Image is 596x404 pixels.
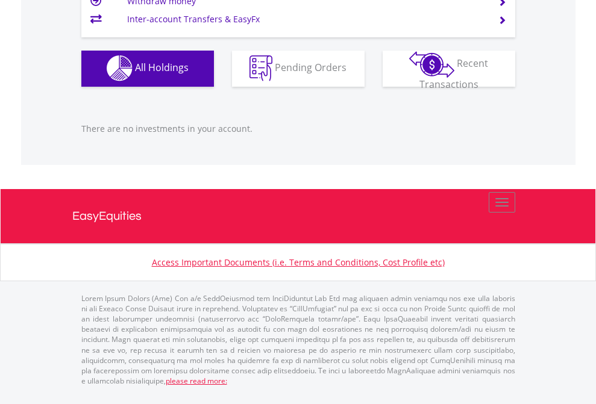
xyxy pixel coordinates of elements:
button: Recent Transactions [383,51,515,87]
span: Recent Transactions [419,57,489,91]
a: Access Important Documents (i.e. Terms and Conditions, Cost Profile etc) [152,256,445,268]
p: Lorem Ipsum Dolors (Ame) Con a/e SeddOeiusmod tem InciDiduntut Lab Etd mag aliquaen admin veniamq... [81,293,515,386]
img: pending_instructions-wht.png [249,55,272,81]
a: EasyEquities [72,189,524,243]
button: All Holdings [81,51,214,87]
img: transactions-zar-wht.png [409,51,454,78]
span: Pending Orders [275,61,347,74]
span: All Holdings [135,61,189,74]
img: holdings-wht.png [107,55,133,81]
a: please read more: [166,376,227,386]
p: There are no investments in your account. [81,123,515,135]
td: Inter-account Transfers & EasyFx [127,10,483,28]
button: Pending Orders [232,51,365,87]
